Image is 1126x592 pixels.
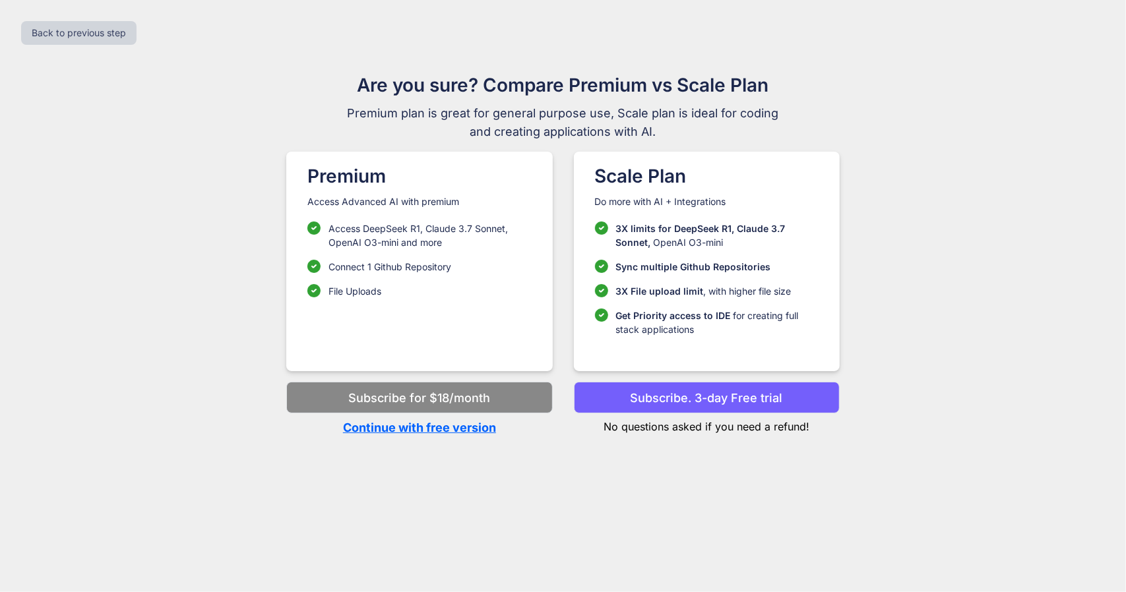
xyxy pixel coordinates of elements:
p: OpenAI O3-mini [616,222,819,249]
p: Connect 1 Github Repository [328,260,451,274]
span: 3X limits for DeepSeek R1, Claude 3.7 Sonnet, [616,223,786,248]
p: , with higher file size [616,284,792,298]
span: 3X File upload limit [616,285,704,297]
h1: Scale Plan [595,162,819,190]
p: Continue with free version [286,419,552,436]
p: Do more with AI + Integrations [595,195,819,208]
p: Access Advanced AI with premium [307,195,531,208]
p: Subscribe. 3-day Free trial [631,389,783,407]
p: No questions asked if you need a refund! [574,413,840,434]
img: checklist [595,260,608,273]
p: for creating full stack applications [616,309,819,336]
h1: Are you sure? Compare Premium vs Scale Plan [342,71,785,99]
button: Subscribe. 3-day Free trial [574,382,840,413]
img: checklist [307,222,321,235]
p: Sync multiple Github Repositories [616,260,771,274]
p: Subscribe for $18/month [348,389,490,407]
img: checklist [307,284,321,297]
img: checklist [307,260,321,273]
img: checklist [595,284,608,297]
p: File Uploads [328,284,381,298]
h1: Premium [307,162,531,190]
img: checklist [595,222,608,235]
button: Back to previous step [21,21,137,45]
span: Get Priority access to IDE [616,310,731,321]
p: Access DeepSeek R1, Claude 3.7 Sonnet, OpenAI O3-mini and more [328,222,531,249]
img: checklist [595,309,608,322]
button: Subscribe for $18/month [286,382,552,413]
span: Premium plan is great for general purpose use, Scale plan is ideal for coding and creating applic... [342,104,785,141]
